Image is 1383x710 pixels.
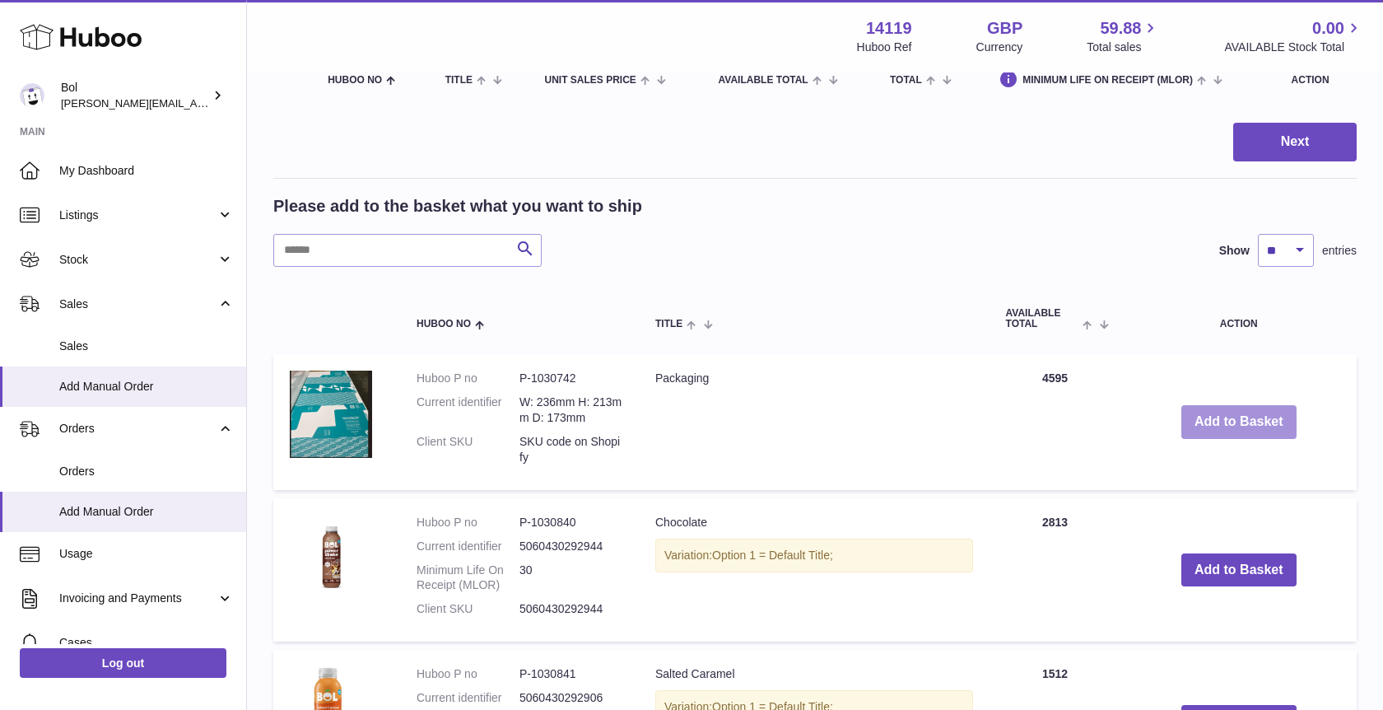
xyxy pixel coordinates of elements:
dt: Huboo P no [417,666,519,682]
span: Total [890,75,922,86]
span: Unit Sales Price [545,75,636,86]
dd: 5060430292944 [519,601,622,617]
span: Total sales [1087,40,1160,55]
span: Add Manual Order [59,504,234,520]
span: Sales [59,297,217,312]
span: Title [655,319,682,329]
span: Listings [59,208,217,223]
div: Variation: [655,539,973,572]
span: entries [1322,243,1357,259]
span: Option 1 = Default Title; [712,549,833,562]
td: Chocolate [639,498,990,642]
span: Huboo no [328,75,382,86]
span: Usage [59,546,234,562]
dd: P-1030742 [519,371,622,386]
h2: Please add to the basket what you want to ship [273,195,642,217]
strong: GBP [987,17,1022,40]
span: Cases [59,635,234,651]
dd: SKU code on Shopify [519,434,622,465]
img: Chocolate [290,515,372,597]
dt: Current identifier [417,539,519,554]
span: Add Manual Order [59,379,234,395]
span: [PERSON_NAME][EMAIL_ADDRESS][PERSON_NAME][DOMAIN_NAME] [61,96,418,110]
div: Action [1292,75,1340,86]
div: Huboo Ref [857,40,912,55]
span: AVAILABLE Total [719,75,808,86]
span: 59.88 [1100,17,1141,40]
dd: P-1030841 [519,666,622,682]
span: My Dashboard [59,163,234,179]
div: Bol [61,80,209,111]
span: AVAILABLE Total [1006,308,1079,329]
dd: 5060430292906 [519,690,622,706]
td: 2813 [990,498,1121,642]
span: 0.00 [1312,17,1344,40]
dt: Client SKU [417,601,519,617]
span: Orders [59,421,217,437]
dd: P-1030840 [519,515,622,530]
span: Orders [59,464,234,479]
button: Add to Basket [1181,554,1297,587]
dt: Huboo P no [417,371,519,386]
dt: Current identifier [417,690,519,706]
button: Next [1233,123,1357,161]
td: 4595 [990,354,1121,489]
img: Packaging [290,371,372,457]
label: Show [1219,243,1250,259]
dt: Minimum Life On Receipt (MLOR) [417,563,519,594]
dt: Current identifier [417,395,519,426]
strong: 14119 [866,17,912,40]
span: Title [445,75,473,86]
span: Stock [59,252,217,268]
button: Add to Basket [1181,405,1297,439]
dd: 30 [519,563,622,594]
th: Action [1121,292,1357,346]
span: AVAILABLE Stock Total [1224,40,1363,55]
dt: Huboo P no [417,515,519,530]
span: Invoicing and Payments [59,591,217,606]
span: Sales [59,339,234,354]
img: Isabel.deSousa@bolfoods.com [20,83,44,108]
a: Log out [20,648,226,678]
a: 59.88 Total sales [1087,17,1160,55]
dd: 5060430292944 [519,539,622,554]
div: Currency [976,40,1023,55]
td: Packaging [639,354,990,489]
dt: Client SKU [417,434,519,465]
span: Minimum Life On Receipt (MLOR) [1022,75,1193,86]
a: 0.00 AVAILABLE Stock Total [1224,17,1363,55]
dd: W: 236mm H: 213mm D: 173mm [519,395,622,426]
span: Huboo no [417,319,471,329]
